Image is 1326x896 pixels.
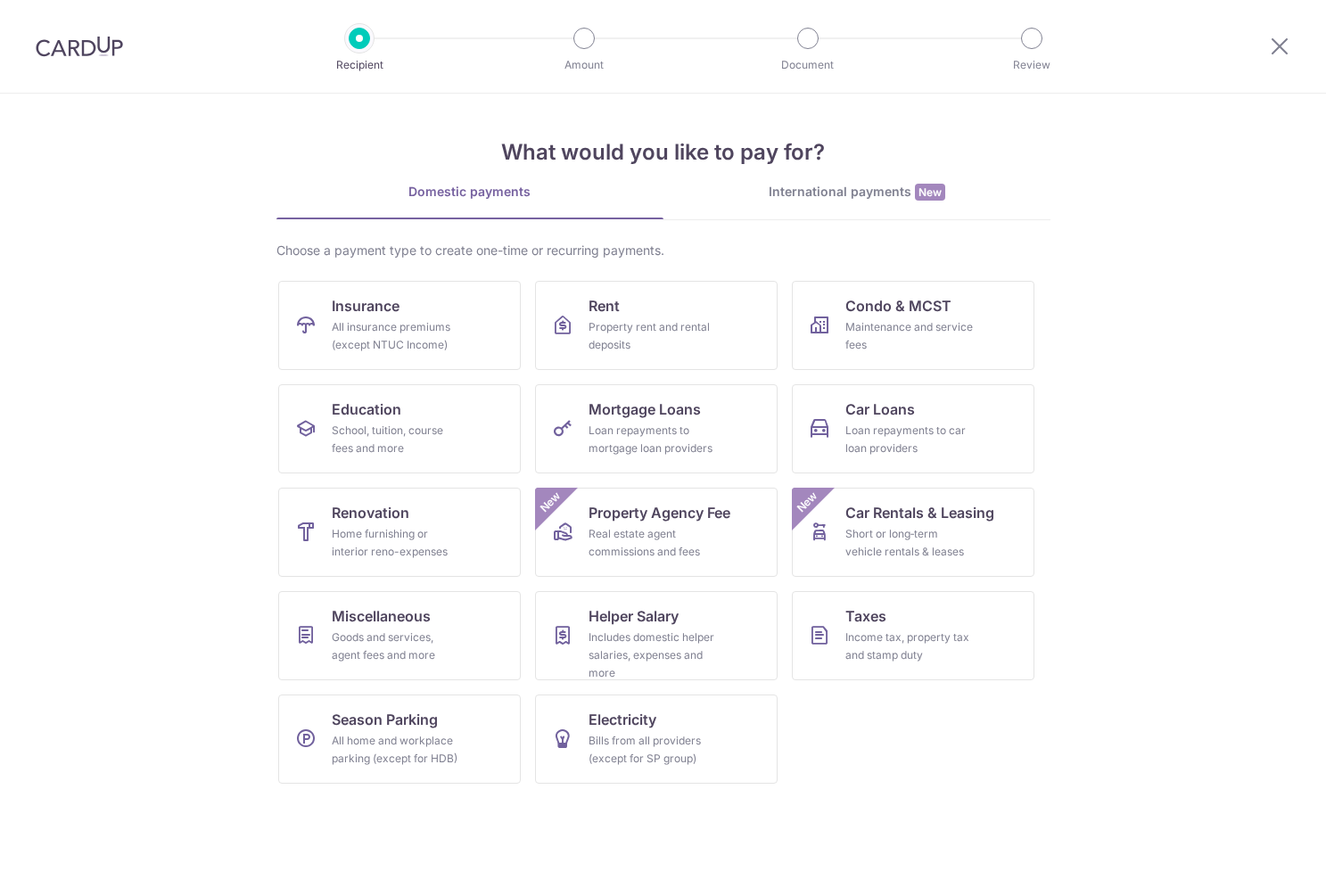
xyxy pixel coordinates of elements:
[845,318,974,354] div: Maintenance and service fees
[589,709,656,730] span: Electricity
[845,502,994,523] span: Car Rentals & Leasing
[845,605,886,627] span: Taxes
[589,629,717,682] div: Includes domestic helper salaries, expenses and more
[332,399,401,420] span: Education
[845,399,915,420] span: Car Loans
[589,318,717,354] div: Property rent and rental deposits
[332,295,399,316] span: Insurance
[535,591,778,680] a: Helper SalaryIncludes domestic helper salaries, expenses and more
[332,629,460,664] div: Goods and services, agent fees and more
[278,384,521,473] a: EducationSchool, tuition, course fees and more
[535,488,564,517] span: New
[792,488,1034,577] a: Car Rentals & LeasingShort or long‑term vehicle rentals & leasesNew
[332,502,409,523] span: Renovation
[278,488,521,577] a: RenovationHome furnishing or interior reno-expenses
[535,281,778,370] a: RentProperty rent and rental deposits
[518,56,650,74] p: Amount
[332,605,431,627] span: Miscellaneous
[589,422,717,457] div: Loan repayments to mortgage loan providers
[663,183,1050,201] div: International payments
[792,488,821,517] span: New
[535,488,778,577] a: Property Agency FeeReal estate agent commissions and feesNew
[589,295,620,316] span: Rent
[332,318,460,354] div: All insurance premiums (except NTUC Income)
[332,422,460,457] div: School, tuition, course fees and more
[589,525,717,561] div: Real estate agent commissions and fees
[589,502,730,523] span: Property Agency Fee
[276,183,663,201] div: Domestic payments
[332,732,460,768] div: All home and workplace parking (except for HDB)
[332,709,438,730] span: Season Parking
[589,732,717,768] div: Bills from all providers (except for SP group)
[278,695,521,784] a: Season ParkingAll home and workplace parking (except for HDB)
[276,136,1050,169] h4: What would you like to pay for?
[915,184,945,201] span: New
[845,525,974,561] div: Short or long‑term vehicle rentals & leases
[792,281,1034,370] a: Condo & MCSTMaintenance and service fees
[278,281,521,370] a: InsuranceAll insurance premiums (except NTUC Income)
[36,36,123,57] img: CardUp
[792,591,1034,680] a: TaxesIncome tax, property tax and stamp duty
[845,422,974,457] div: Loan repayments to car loan providers
[845,295,951,316] span: Condo & MCST
[278,591,521,680] a: MiscellaneousGoods and services, agent fees and more
[293,56,425,74] p: Recipient
[589,605,679,627] span: Helper Salary
[966,56,1098,74] p: Review
[276,242,1050,259] div: Choose a payment type to create one-time or recurring payments.
[535,695,778,784] a: ElectricityBills from all providers (except for SP group)
[535,384,778,473] a: Mortgage LoansLoan repayments to mortgage loan providers
[845,629,974,664] div: Income tax, property tax and stamp duty
[332,525,460,561] div: Home furnishing or interior reno-expenses
[589,399,701,420] span: Mortgage Loans
[792,384,1034,473] a: Car LoansLoan repayments to car loan providers
[742,56,874,74] p: Document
